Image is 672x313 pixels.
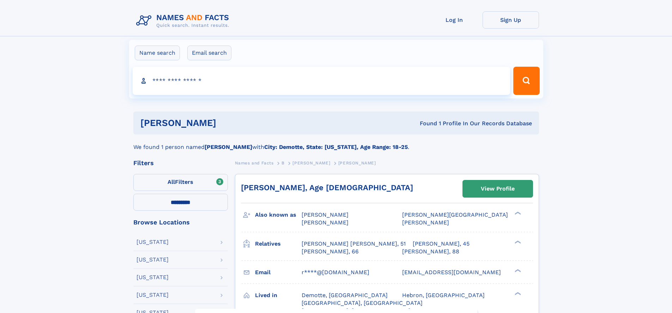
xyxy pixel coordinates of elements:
[402,248,459,255] a: [PERSON_NAME], 88
[133,219,228,225] div: Browse Locations
[281,158,285,167] a: B
[135,46,180,60] label: Name search
[402,269,501,276] span: [EMAIL_ADDRESS][DOMAIN_NAME]
[140,119,318,127] h1: [PERSON_NAME]
[513,268,521,273] div: ❯
[292,158,330,167] a: [PERSON_NAME]
[133,174,228,191] label: Filters
[338,161,376,165] span: [PERSON_NAME]
[133,11,235,30] img: Logo Names and Facts
[235,158,274,167] a: Names and Facts
[513,211,521,216] div: ❯
[137,239,169,245] div: [US_STATE]
[187,46,231,60] label: Email search
[292,161,330,165] span: [PERSON_NAME]
[513,291,521,296] div: ❯
[483,11,539,29] a: Sign Up
[302,240,406,248] a: [PERSON_NAME] [PERSON_NAME], 51
[402,219,449,226] span: [PERSON_NAME]
[302,219,349,226] span: [PERSON_NAME]
[402,292,485,299] span: Hebron, [GEOGRAPHIC_DATA]
[264,144,408,150] b: City: Demotte, State: [US_STATE], Age Range: 18-25
[302,248,359,255] a: [PERSON_NAME], 66
[302,300,423,306] span: [GEOGRAPHIC_DATA], [GEOGRAPHIC_DATA]
[133,134,539,151] div: We found 1 person named with .
[255,266,302,278] h3: Email
[137,275,169,280] div: [US_STATE]
[241,183,413,192] a: [PERSON_NAME], Age [DEMOGRAPHIC_DATA]
[137,257,169,263] div: [US_STATE]
[133,160,228,166] div: Filters
[402,211,508,218] span: [PERSON_NAME][GEOGRAPHIC_DATA]
[481,181,515,197] div: View Profile
[255,289,302,301] h3: Lived in
[463,180,533,197] a: View Profile
[513,67,539,95] button: Search Button
[255,209,302,221] h3: Also known as
[318,120,532,127] div: Found 1 Profile In Our Records Database
[302,292,388,299] span: Demotte, [GEOGRAPHIC_DATA]
[133,67,510,95] input: search input
[426,11,483,29] a: Log In
[413,240,470,248] a: [PERSON_NAME], 45
[137,292,169,298] div: [US_STATE]
[255,238,302,250] h3: Relatives
[205,144,252,150] b: [PERSON_NAME]
[513,240,521,244] div: ❯
[168,179,175,185] span: All
[281,161,285,165] span: B
[302,211,349,218] span: [PERSON_NAME]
